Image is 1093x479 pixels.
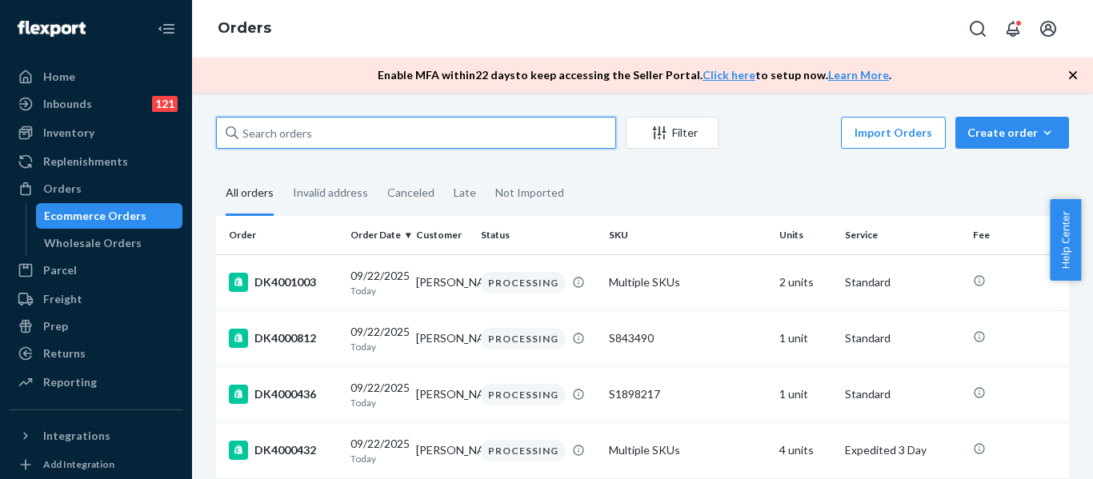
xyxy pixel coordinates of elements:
[43,374,97,390] div: Reporting
[10,369,182,395] a: Reporting
[955,117,1069,149] button: Create order
[962,13,994,45] button: Open Search Box
[609,386,767,402] div: S1898217
[350,380,403,409] div: 09/22/2025
[205,6,284,52] ol: breadcrumbs
[10,455,182,474] a: Add Integration
[841,117,946,149] button: Import Orders
[10,341,182,366] a: Returns
[481,440,566,461] div: PROCESSING
[378,67,891,83] p: Enable MFA within 22 days to keep accessing the Seller Portal. to setup now. .
[10,313,182,339] a: Prep
[229,441,338,460] div: DK4000432
[43,125,94,141] div: Inventory
[997,13,1029,45] button: Open notifications
[609,330,767,346] div: S843490
[36,230,183,256] a: Wholesale Orders
[344,216,410,254] th: Order Date
[454,172,476,214] div: Late
[10,286,182,312] a: Freight
[773,254,839,310] td: 2 units
[43,428,110,444] div: Integrations
[845,330,960,346] p: Standard
[845,442,960,458] p: Expedited 3 Day
[36,203,183,229] a: Ecommerce Orders
[43,345,86,361] div: Returns
[43,291,82,307] div: Freight
[703,68,755,82] a: Click here
[152,96,178,112] div: 121
[773,216,839,254] th: Units
[410,310,475,366] td: [PERSON_NAME]
[481,272,566,293] div: PROCESSING
[293,172,368,214] div: Invalid address
[967,125,1057,141] div: Create order
[216,117,616,149] input: Search orders
[43,318,68,334] div: Prep
[773,366,839,422] td: 1 unit
[387,172,434,214] div: Canceled
[350,452,403,465] p: Today
[773,422,839,478] td: 4 units
[416,228,469,241] div: Customer
[10,64,182,90] a: Home
[218,19,271,37] a: Orders
[481,328,566,349] div: PROCESSING
[410,422,475,478] td: [PERSON_NAME]
[1032,13,1064,45] button: Open account menu
[229,273,338,292] div: DK4001003
[839,216,967,254] th: Service
[845,386,960,402] p: Standard
[474,216,603,254] th: Status
[350,284,403,297] p: Today
[627,125,718,141] div: Filter
[350,324,403,353] div: 09/22/2025
[43,154,128,170] div: Replenishments
[773,310,839,366] td: 1 unit
[626,117,719,149] button: Filter
[481,384,566,405] div: PROCESSING
[10,423,182,449] button: Integrations
[967,216,1069,254] th: Fee
[10,120,182,146] a: Inventory
[10,91,182,117] a: Inbounds121
[350,436,403,465] div: 09/22/2025
[43,181,82,197] div: Orders
[845,274,960,290] p: Standard
[410,254,475,310] td: [PERSON_NAME]
[828,68,889,82] a: Learn More
[229,385,338,404] div: DK4000436
[10,176,182,202] a: Orders
[495,172,564,214] div: Not Imported
[44,208,146,224] div: Ecommerce Orders
[350,268,403,297] div: 09/22/2025
[216,216,344,254] th: Order
[410,366,475,422] td: [PERSON_NAME]
[350,396,403,409] p: Today
[603,254,773,310] td: Multiple SKUs
[44,235,142,251] div: Wholesale Orders
[10,149,182,174] a: Replenishments
[43,69,75,85] div: Home
[43,96,92,112] div: Inbounds
[350,340,403,353] p: Today
[229,329,338,348] div: DK4000812
[10,257,182,283] a: Parcel
[1050,199,1081,281] button: Help Center
[43,262,77,278] div: Parcel
[150,13,182,45] button: Close Navigation
[43,457,114,471] div: Add Integration
[226,172,274,216] div: All orders
[603,216,773,254] th: SKU
[603,422,773,478] td: Multiple SKUs
[18,21,86,37] img: Flexport logo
